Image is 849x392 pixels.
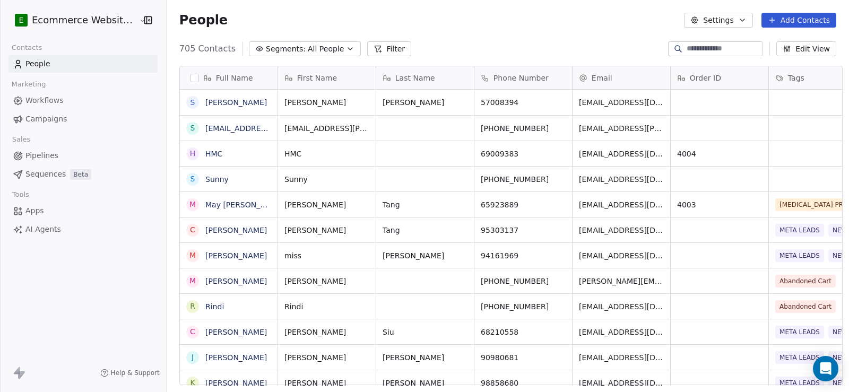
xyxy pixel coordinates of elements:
[7,132,35,147] span: Sales
[284,123,369,134] span: [EMAIL_ADDRESS][PERSON_NAME][DOMAIN_NAME]
[579,97,664,108] span: [EMAIL_ADDRESS][DOMAIN_NAME]
[383,97,467,108] span: [PERSON_NAME]
[579,276,664,286] span: [PERSON_NAME][EMAIL_ADDRESS][DOMAIN_NAME]
[180,90,278,386] div: grid
[179,42,236,55] span: 705 Contacts
[189,199,196,210] div: M
[481,276,566,286] span: [PHONE_NUMBER]
[8,110,158,128] a: Campaigns
[205,124,397,133] a: [EMAIL_ADDRESS][PERSON_NAME][DOMAIN_NAME]
[383,378,467,388] span: [PERSON_NAME]
[8,165,158,183] a: SequencesBeta
[579,199,664,210] span: [EMAIL_ADDRESS][DOMAIN_NAME]
[8,92,158,109] a: Workflows
[13,11,132,29] button: EEcommerce Website Builder
[776,41,836,56] button: Edit View
[189,250,196,261] div: m
[216,73,253,83] span: Full Name
[205,251,267,260] a: [PERSON_NAME]
[481,174,566,185] span: [PHONE_NUMBER]
[25,224,61,235] span: AI Agents
[308,43,344,55] span: All People
[579,327,664,337] span: [EMAIL_ADDRESS][DOMAIN_NAME]
[775,377,824,389] span: META LEADS
[111,369,160,377] span: Help & Support
[25,169,66,180] span: Sequences
[284,199,369,210] span: [PERSON_NAME]
[474,66,572,89] div: Phone Number
[8,55,158,73] a: People
[284,225,369,236] span: [PERSON_NAME]
[190,224,195,236] div: C
[284,327,369,337] span: [PERSON_NAME]
[395,73,435,83] span: Last Name
[8,202,158,220] a: Apps
[481,327,566,337] span: 68210558
[100,369,160,377] a: Help & Support
[579,149,664,159] span: [EMAIL_ADDRESS][DOMAIN_NAME]
[481,123,566,134] span: [PHONE_NUMBER]
[180,66,278,89] div: Full Name
[788,73,804,83] span: Tags
[579,301,664,312] span: [EMAIL_ADDRESS][DOMAIN_NAME]
[19,15,24,25] span: E
[190,377,195,388] div: K
[7,76,50,92] span: Marketing
[189,275,196,286] div: M
[775,326,824,338] span: META LEADS
[205,98,267,107] a: [PERSON_NAME]
[190,301,195,312] div: R
[8,147,158,164] a: Pipelines
[481,301,566,312] span: [PHONE_NUMBER]
[671,66,768,89] div: Order ID
[573,66,670,89] div: Email
[579,225,664,236] span: [EMAIL_ADDRESS][DOMAIN_NAME]
[205,201,349,209] a: May [PERSON_NAME] [PERSON_NAME]
[284,352,369,363] span: [PERSON_NAME]
[481,352,566,363] span: 90980681
[190,123,195,134] div: s
[383,250,467,261] span: [PERSON_NAME]
[775,300,836,313] span: Abandoned Cart
[205,226,267,234] a: [PERSON_NAME]
[579,378,664,388] span: [EMAIL_ADDRESS][DOMAIN_NAME]
[775,351,824,364] span: META LEADS
[579,250,664,261] span: [EMAIL_ADDRESS][DOMAIN_NAME]
[190,173,195,185] div: S
[383,327,467,337] span: Siu
[205,150,222,158] a: HMC
[493,73,549,83] span: Phone Number
[481,97,566,108] span: 57008394
[481,225,566,236] span: 95303137
[775,224,824,237] span: META LEADS
[25,95,64,106] span: Workflows
[677,149,762,159] span: 4004
[284,276,369,286] span: [PERSON_NAME]
[179,12,228,28] span: People
[775,275,836,288] span: Abandoned Cart
[7,187,33,203] span: Tools
[8,221,158,238] a: AI Agents
[284,149,369,159] span: HMC
[284,174,369,185] span: Sunny
[813,356,838,381] div: Open Intercom Messenger
[266,43,306,55] span: Segments:
[7,40,47,56] span: Contacts
[690,73,721,83] span: Order ID
[297,73,337,83] span: First Name
[205,328,267,336] a: [PERSON_NAME]
[284,301,369,312] span: Rindi
[192,352,194,363] div: J
[25,114,67,125] span: Campaigns
[579,123,664,134] span: [EMAIL_ADDRESS][PERSON_NAME][DOMAIN_NAME]
[190,326,195,337] div: C
[579,174,664,185] span: [EMAIL_ADDRESS][DOMAIN_NAME]
[376,66,474,89] div: Last Name
[190,97,195,108] div: S
[383,225,467,236] span: Tang
[684,13,752,28] button: Settings
[25,150,58,161] span: Pipelines
[284,378,369,388] span: [PERSON_NAME]
[205,302,224,311] a: Rindi
[32,13,136,27] span: Ecommerce Website Builder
